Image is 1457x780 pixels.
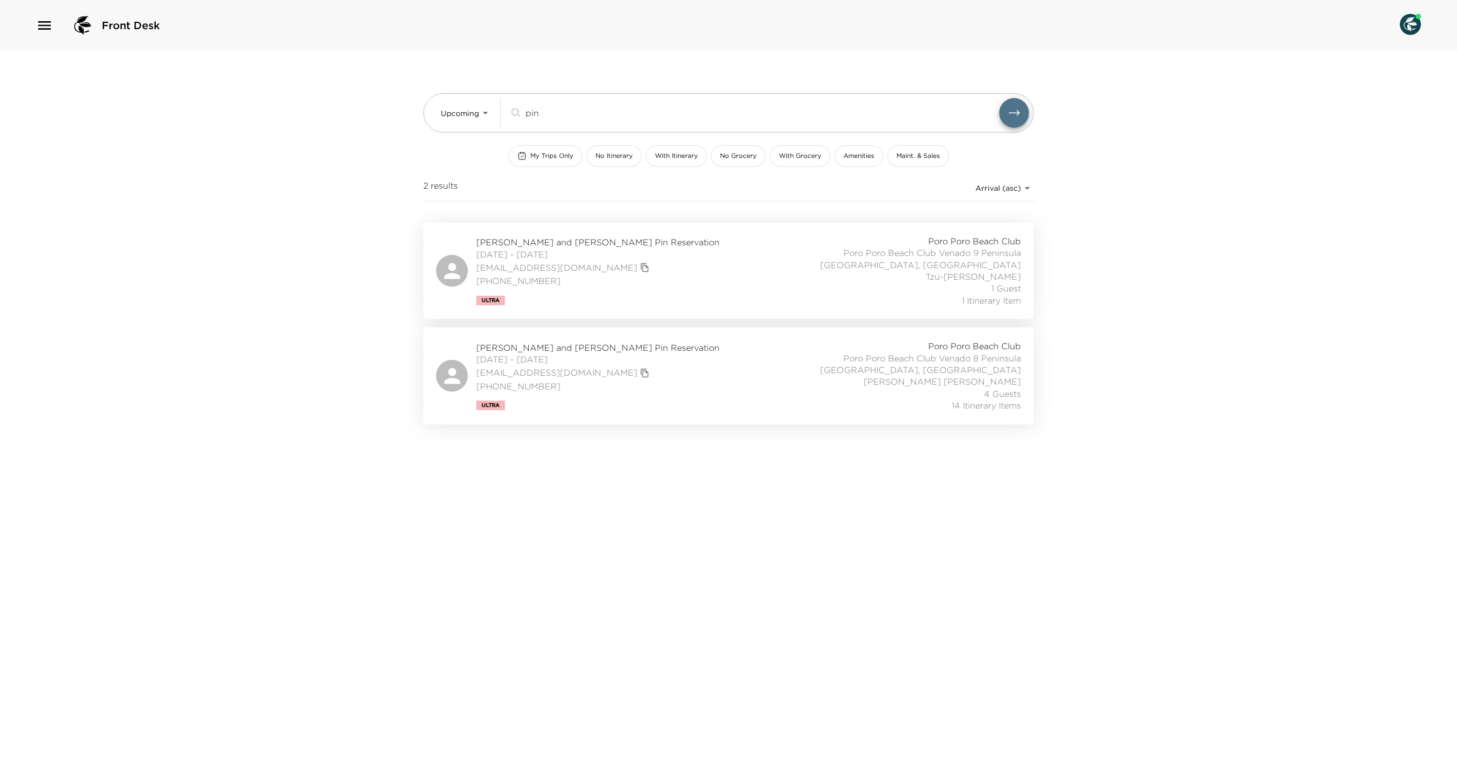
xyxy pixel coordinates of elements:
span: Upcoming [441,109,479,118]
a: [EMAIL_ADDRESS][DOMAIN_NAME] [476,262,637,273]
a: [EMAIL_ADDRESS][DOMAIN_NAME] [476,367,637,378]
span: 1 Guest [991,282,1021,294]
span: [PHONE_NUMBER] [476,380,719,392]
button: copy primary member email [637,260,652,275]
button: No Grocery [711,145,766,167]
span: Ultra [482,402,500,409]
span: Poro Poro Beach Club [928,235,1021,247]
button: copy primary member email [637,366,652,380]
span: [PERSON_NAME] [PERSON_NAME] [864,376,1021,387]
span: 2 results [423,180,458,197]
span: With Grocery [779,152,821,161]
span: With Itinerary [655,152,698,161]
button: Maint. & Sales [887,145,949,167]
span: [DATE] - [DATE] [476,353,719,365]
img: User [1400,14,1421,35]
input: Search by traveler, residence, or concierge [526,107,999,119]
span: [PERSON_NAME] and [PERSON_NAME] Pin Reservation [476,342,719,353]
span: 1 Itinerary Item [962,295,1021,306]
span: Ultra [482,297,500,304]
span: Tzu-[PERSON_NAME] [926,271,1021,282]
span: [PHONE_NUMBER] [476,275,719,287]
button: Amenities [834,145,883,167]
span: Front Desk [102,18,160,33]
img: logo [70,13,95,38]
a: [PERSON_NAME] and [PERSON_NAME] Pin Reservation[DATE] - [DATE][EMAIL_ADDRESS][DOMAIN_NAME]copy pr... [423,327,1034,424]
button: With Grocery [770,145,830,167]
span: 4 Guests [984,388,1021,400]
span: My Trips Only [530,152,573,161]
span: 14 Itinerary Items [952,400,1021,411]
span: Arrival (asc) [975,183,1021,193]
a: [PERSON_NAME] and [PERSON_NAME] Pin Reservation[DATE] - [DATE][EMAIL_ADDRESS][DOMAIN_NAME]copy pr... [423,223,1034,319]
button: No Itinerary [587,145,642,167]
span: Poro Poro Beach Club Venado 9 Peninsula [GEOGRAPHIC_DATA], [GEOGRAPHIC_DATA] [787,247,1021,271]
button: My Trips Only [509,145,582,167]
span: Poro Poro Beach Club Venado 8 Peninsula [GEOGRAPHIC_DATA], [GEOGRAPHIC_DATA] [787,352,1021,376]
span: Amenities [843,152,874,161]
button: With Itinerary [646,145,707,167]
span: No Itinerary [596,152,633,161]
span: No Grocery [720,152,757,161]
span: Poro Poro Beach Club [928,340,1021,352]
span: [DATE] - [DATE] [476,249,719,260]
span: Maint. & Sales [896,152,940,161]
span: [PERSON_NAME] and [PERSON_NAME] Pin Reservation [476,236,719,248]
